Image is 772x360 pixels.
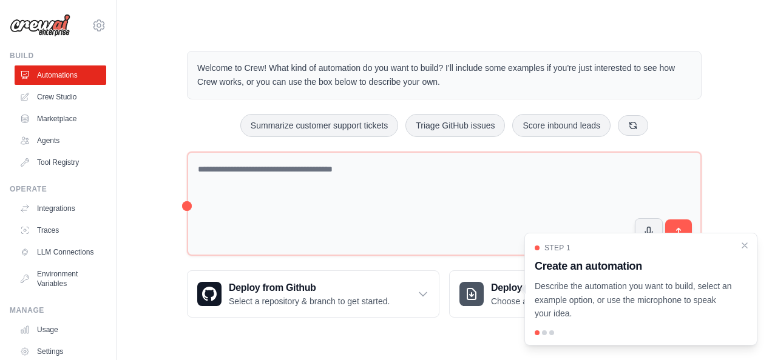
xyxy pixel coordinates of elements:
h3: Deploy from Github [229,281,390,295]
iframe: Chat Widget [711,302,772,360]
a: Tool Registry [15,153,106,172]
a: Usage [15,320,106,339]
div: Build [10,51,106,61]
div: Manage [10,305,106,315]
button: Summarize customer support tickets [240,114,398,137]
a: Crew Studio [15,87,106,107]
a: Marketplace [15,109,106,128]
a: Environment Variables [15,264,106,293]
a: LLM Connections [15,242,106,262]
span: Step 1 [544,243,571,253]
p: Choose a zip file to upload. [491,295,594,307]
a: Integrations [15,199,106,218]
button: Close walkthrough [740,241,750,250]
p: Select a repository & branch to get started. [229,295,390,307]
h3: Deploy from zip file [491,281,594,295]
button: Triage GitHub issues [405,114,505,137]
a: Agents [15,131,106,150]
button: Score inbound leads [512,114,611,137]
div: Operate [10,184,106,194]
p: Welcome to Crew! What kind of automation do you want to build? I'll include some examples if you'... [197,61,691,89]
p: Describe the automation you want to build, select an example option, or use the microphone to spe... [535,279,733,321]
h3: Create an automation [535,258,733,275]
img: Logo [10,14,70,37]
a: Automations [15,65,106,85]
a: Traces [15,221,106,240]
